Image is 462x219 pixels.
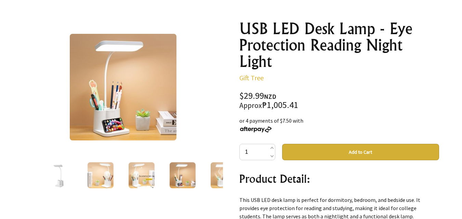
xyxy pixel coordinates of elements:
[239,170,439,187] h2: Product Detail:
[46,162,72,188] img: USB LED Desk Lamp - Eye Protection Reading Night Light
[239,117,439,133] div: or 4 payments of $7.50 with
[239,101,262,110] small: Approx
[210,162,236,188] img: USB LED Desk Lamp - Eye Protection Reading Night Light
[239,126,272,133] img: Afterpay
[5,162,31,188] img: USB LED Desk Lamp - Eye Protection Reading Night Light
[282,144,439,160] button: Add to Cart
[169,162,195,188] img: USB LED Desk Lamp - Eye Protection Reading Night Light
[87,162,113,188] img: USB LED Desk Lamp - Eye Protection Reading Night Light
[239,20,439,70] h1: USB LED Desk Lamp - Eye Protection Reading Night Light
[70,34,176,140] img: USB LED Desk Lamp - Eye Protection Reading Night Light
[239,73,264,82] a: Gift Tree
[128,162,154,188] img: USB LED Desk Lamp - Eye Protection Reading Night Light
[239,92,439,110] div: $29.99 ₱1,005.41
[264,93,276,100] span: NZD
